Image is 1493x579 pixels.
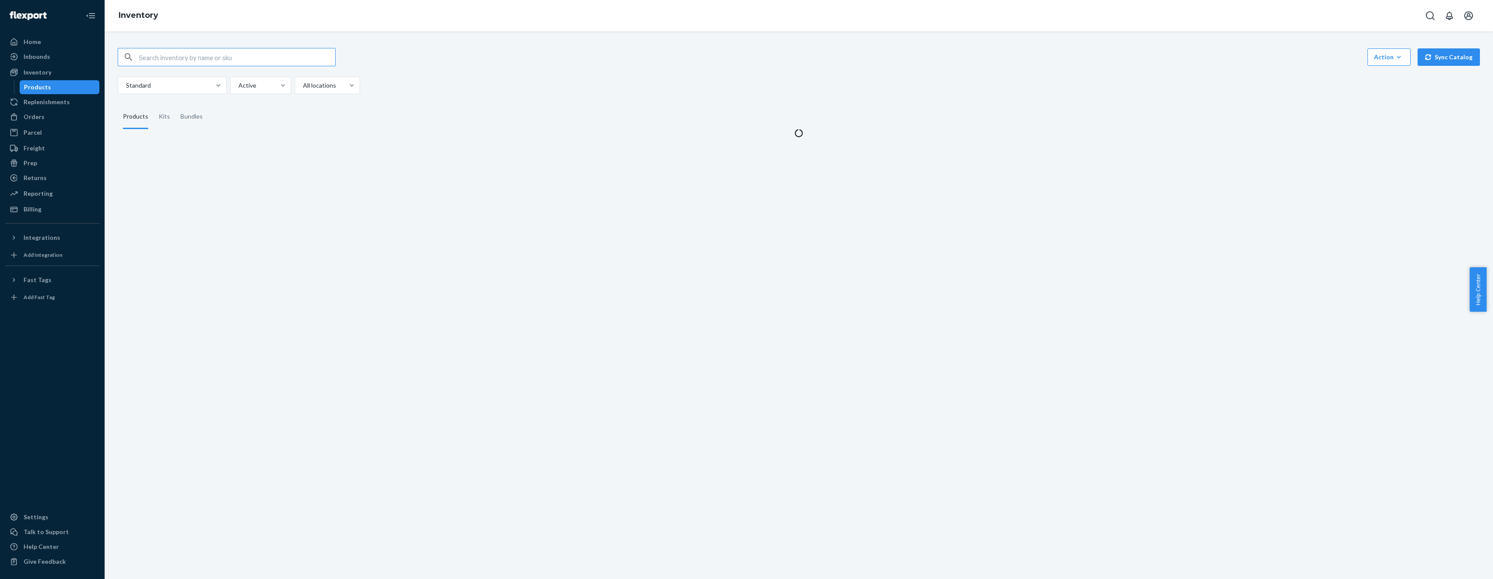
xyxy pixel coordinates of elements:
[302,81,303,90] input: All locations
[24,83,51,92] div: Products
[24,276,51,284] div: Fast Tags
[24,98,70,106] div: Replenishments
[24,513,48,521] div: Settings
[1418,48,1480,66] button: Sync Catalog
[5,141,99,155] a: Freight
[5,231,99,245] button: Integrations
[24,174,47,182] div: Returns
[5,202,99,216] a: Billing
[5,510,99,524] a: Settings
[24,293,55,301] div: Add Fast Tag
[1469,267,1486,312] button: Help Center
[24,233,60,242] div: Integrations
[24,528,69,536] div: Talk to Support
[5,540,99,554] a: Help Center
[1374,53,1404,61] div: Action
[5,171,99,185] a: Returns
[112,3,165,28] ol: breadcrumbs
[159,105,170,129] div: Kits
[5,95,99,109] a: Replenishments
[5,290,99,304] a: Add Fast Tag
[24,542,59,551] div: Help Center
[119,10,158,20] a: Inventory
[24,205,41,214] div: Billing
[5,187,99,201] a: Reporting
[24,68,51,77] div: Inventory
[24,189,53,198] div: Reporting
[5,273,99,287] button: Fast Tags
[5,110,99,124] a: Orders
[24,37,41,46] div: Home
[125,81,126,90] input: Standard
[10,11,47,20] img: Flexport logo
[1441,7,1458,24] button: Open notifications
[1460,7,1477,24] button: Open account menu
[5,35,99,49] a: Home
[1422,7,1439,24] button: Open Search Box
[24,128,42,137] div: Parcel
[24,251,62,259] div: Add Integration
[82,7,99,24] button: Close Navigation
[5,248,99,262] a: Add Integration
[1367,48,1411,66] button: Action
[5,126,99,140] a: Parcel
[180,105,203,129] div: Bundles
[24,112,44,121] div: Orders
[20,80,100,94] a: Products
[24,557,66,566] div: Give Feedback
[5,525,99,539] a: Talk to Support
[5,50,99,64] a: Inbounds
[139,48,335,66] input: Search inventory by name or sku
[24,52,50,61] div: Inbounds
[5,555,99,569] button: Give Feedback
[5,156,99,170] a: Prep
[24,159,37,167] div: Prep
[123,105,148,129] div: Products
[5,65,99,79] a: Inventory
[24,144,45,153] div: Freight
